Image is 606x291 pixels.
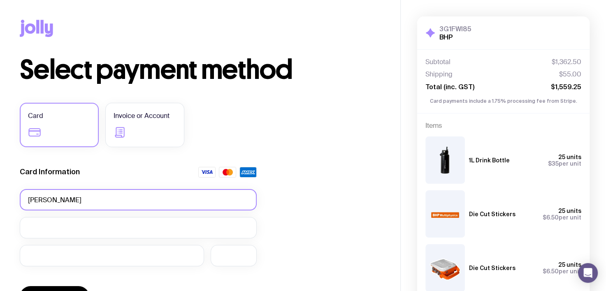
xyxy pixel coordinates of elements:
h1: Select payment method [20,57,381,83]
input: Full name [20,189,257,210]
h3: Die Cut Stickers [469,265,515,271]
span: Invoice or Account [114,111,169,121]
span: $6.50 [543,214,559,221]
h3: 3G1FWI85 [439,25,471,33]
span: 25 units [558,261,581,268]
span: 25 units [558,208,581,214]
span: per unit [543,214,581,221]
span: Shipping [425,70,453,79]
span: $55.00 [559,70,581,79]
span: Subtotal [425,58,450,66]
h3: Die Cut Stickers [469,211,515,217]
span: per unit [548,160,581,167]
h2: BHP [439,33,471,41]
span: $1,559.25 [551,83,581,91]
span: Total (inc. GST) [425,83,474,91]
span: 25 units [558,154,581,160]
iframe: Secure CVC input frame [219,252,248,259]
div: Open Intercom Messenger [578,263,598,283]
span: $1,362.50 [552,58,581,66]
span: Card [28,111,43,121]
h3: 1L Drink Bottle [469,157,510,164]
iframe: Secure card number input frame [28,224,248,231]
iframe: Secure expiration date input frame [28,252,196,259]
p: Card payments include a 1.75% processing fee from Stripe. [425,97,581,105]
label: Card Information [20,167,80,177]
span: $35 [548,160,559,167]
span: per unit [543,268,581,275]
span: $6.50 [543,268,559,275]
h4: Items [425,122,581,130]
